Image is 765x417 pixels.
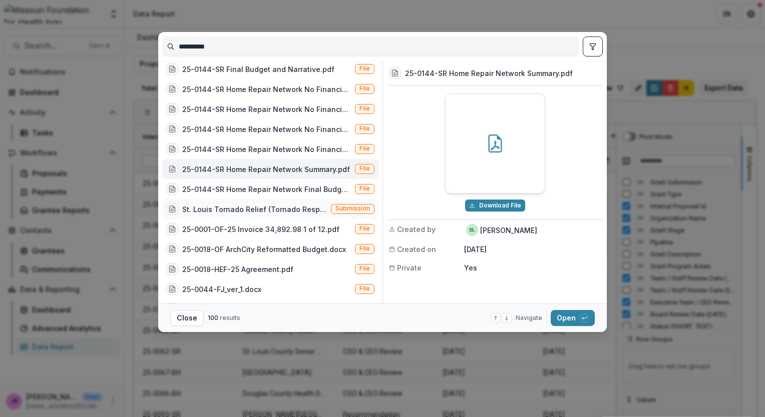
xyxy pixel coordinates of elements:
[182,204,327,214] div: St. Louis Tornado Relief (Tornado Response - [GEOGRAPHIC_DATA][PERSON_NAME])
[480,225,537,235] p: [PERSON_NAME]
[583,36,603,56] button: toggle filters
[220,314,240,321] span: results
[359,105,370,112] span: File
[397,244,436,254] span: Created on
[359,285,370,292] span: File
[170,310,204,326] button: Close
[359,85,370,92] span: File
[465,199,525,211] button: Download 25-0144-SR Home Repair Network Summary.pdf
[182,84,351,94] div: 25-0144-SR Home Repair Network No Financials Required.docx
[182,284,261,294] div: 25-0044-FJ_ver_1.docx
[359,185,370,192] span: File
[359,65,370,72] span: File
[335,205,370,212] span: Submission
[397,262,422,273] span: Private
[359,245,370,252] span: File
[182,124,351,134] div: 25-0144-SR Home Repair Network No Financials Required.docx
[182,164,350,174] div: 25-0144-SR Home Repair Network Summary.pdf
[182,244,346,254] div: 25-0018-OF ArchCity Reformatted Budget.docx
[405,68,573,78] h3: 25-0144-SR Home Repair Network Summary.pdf
[464,262,601,273] p: Yes
[551,310,595,326] button: Open
[182,264,293,274] div: 25-0018-HEF-25 Agreement.pdf
[397,224,436,234] span: Created by
[516,313,542,322] span: Navigate
[469,227,475,232] div: Sada Lindsey
[464,244,601,254] p: [DATE]
[359,165,370,172] span: File
[182,144,351,154] div: 25-0144-SR Home Repair Network No Financials Required.docx
[208,314,218,321] span: 100
[359,225,370,232] span: File
[359,125,370,132] span: File
[182,104,351,114] div: 25-0144-SR Home Repair Network No Financials Required.docx
[359,145,370,152] span: File
[182,224,339,234] div: 25-0001-OF-25 Invoice 34,892.98 1 of 12.pdf
[182,184,351,194] div: 25-0144-SR Home Repair Network Final Budget.docx
[359,265,370,272] span: File
[182,64,334,74] div: 25-0144-SR Final Budget and Narrative.pdf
